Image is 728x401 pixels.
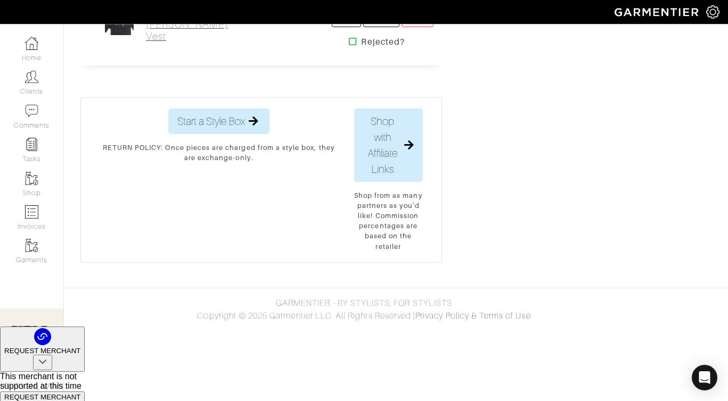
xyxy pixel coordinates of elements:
button: Shop with Affiliate Links [354,108,423,182]
span: Copyright © 2025 Garmentier LLC. All Rights Reserved. [197,311,413,321]
strong: Rejected? [361,36,404,48]
span: Shop with Affiliate Links [363,113,402,177]
p: RETURN POLICY: Once pieces are charged from a style box, they are exchange-only. [100,143,338,163]
img: garmentier-logo-header-white-b43fb05a5012e4ada735d5af1a66efaba907eab6374d6393d1fbf88cb4ef424d.png [609,3,706,21]
img: orders-icon-0abe47150d42831381b5fb84f609e132dff9fe21cb692f30cb5eec754e2cba89.png [25,205,38,219]
img: dashboard-icon-dbcd8f5a0b271acd01030246c82b418ddd0df26cd7fceb0bd07c9910d44c42f6.png [25,37,38,50]
button: Start a Style Box [168,108,269,134]
img: garments-icon-b7da505a4dc4fd61783c78ac3ca0ef83fa9d6f193b1c9dc38574b1d14d53ca28.png [25,172,38,185]
p: Shop from as many partners as you'd like! Commission percentages are based on the retailer [354,190,423,252]
img: clients-icon-6bae9207a08558b7cb47a8932f037763ab4055f8c8b6bfacd5dc20c3e0201464.png [25,70,38,83]
a: Privacy Policy & Terms of Use [415,311,530,321]
img: garments-icon-b7da505a4dc4fd61783c78ac3ca0ef83fa9d6f193b1c9dc38574b1d14d53ca28.png [25,239,38,252]
img: reminder-icon-8004d30b9f0a5d33ae49ab947aed9ed385cf756f9e5892f1edd6e32f2345188e.png [25,138,38,151]
span: Start a Style Box [177,113,245,129]
img: comment-icon-a0a6a9ef722e966f86d9cbdc48e553b5cf19dbc54f86b18d962a5391bc8f6eb6.png [25,104,38,118]
img: gear-icon-white-bd11855cb880d31180b6d7d6211b90ccbf57a29d726f0c71d8c61bd08dd39cc2.png [706,5,719,19]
